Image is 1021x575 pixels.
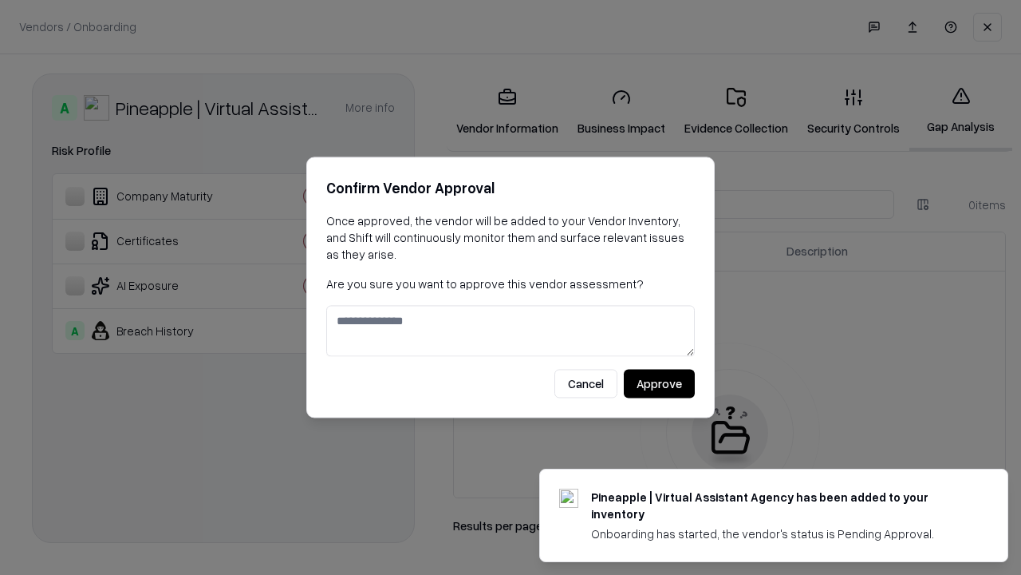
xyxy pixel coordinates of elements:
[326,176,695,200] h2: Confirm Vendor Approval
[554,370,617,399] button: Cancel
[326,276,695,292] p: Are you sure you want to approve this vendor assessment?
[591,525,969,542] div: Onboarding has started, the vendor's status is Pending Approval.
[559,489,578,508] img: trypineapple.com
[624,370,695,399] button: Approve
[326,212,695,263] p: Once approved, the vendor will be added to your Vendor Inventory, and Shift will continuously mon...
[591,489,969,522] div: Pineapple | Virtual Assistant Agency has been added to your inventory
